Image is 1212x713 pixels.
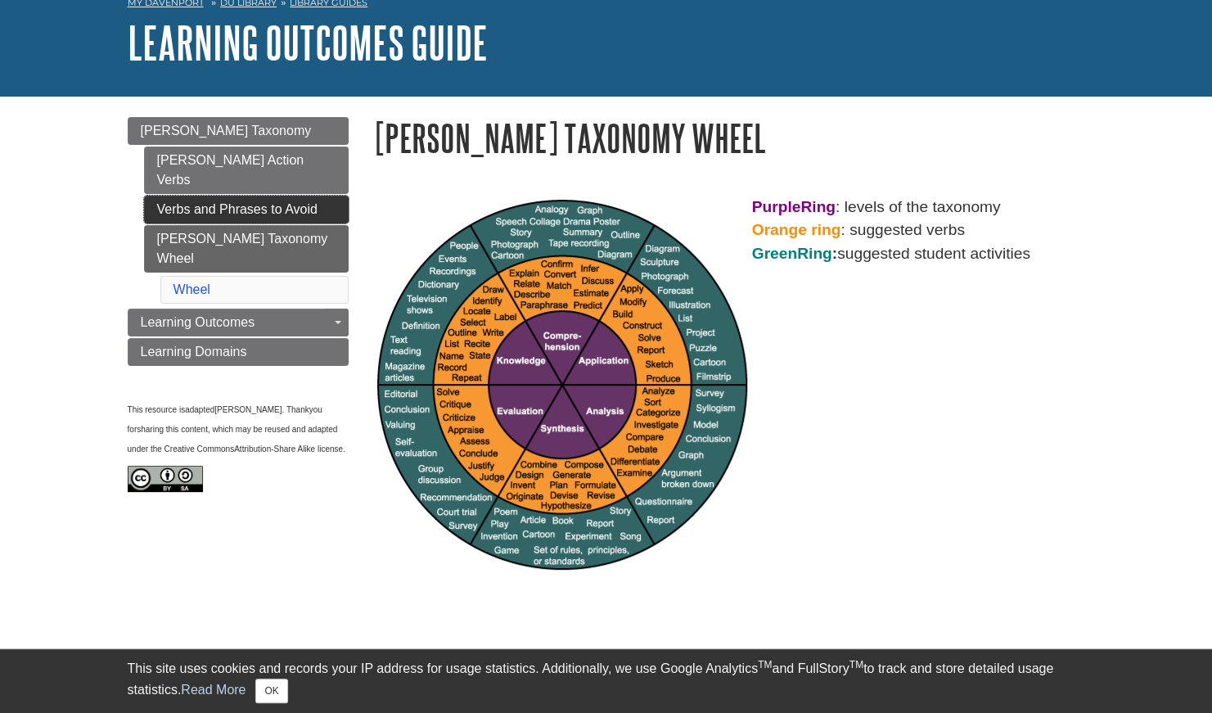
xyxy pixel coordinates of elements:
strong: : [752,245,838,262]
a: Wheel [173,282,210,296]
span: you for [128,405,325,434]
a: Learning Domains [128,338,349,366]
strong: Orange ring [752,221,841,238]
span: Green [752,245,797,262]
h1: [PERSON_NAME] Taxonomy Wheel [373,117,1085,159]
a: [PERSON_NAME] Taxonomy [128,117,349,145]
span: Attribution-Share Alike license [234,444,343,454]
a: [PERSON_NAME] Taxonomy Wheel [144,225,349,273]
a: [PERSON_NAME] Action Verbs [144,147,349,194]
span: adapted [185,405,214,414]
button: Close [255,679,287,703]
sup: TM [849,659,863,670]
a: Read More [181,683,246,697]
span: [PERSON_NAME] Taxonomy [141,124,312,138]
span: Learning Domains [141,345,247,359]
a: Learning Outcomes [128,309,349,336]
span: [PERSON_NAME]. Thank [214,405,309,414]
span: Ring [797,245,832,262]
strong: Ring [800,198,836,215]
span: Learning Outcomes [141,315,255,329]
a: Verbs and Phrases to Avoid [144,196,349,223]
sup: TM [758,659,772,670]
div: This site uses cookies and records your IP address for usage statistics. Additionally, we use Goo... [128,659,1085,703]
strong: Purple [752,198,801,215]
a: Learning Outcomes Guide [128,17,488,68]
div: Guide Page Menu [128,117,349,517]
p: : levels of the taxonomy : suggested verbs suggested student activities [373,196,1085,266]
span: sharing this content, which may be reused and adapted under the Creative Commons . [128,425,345,454]
span: This resource is [128,405,186,414]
